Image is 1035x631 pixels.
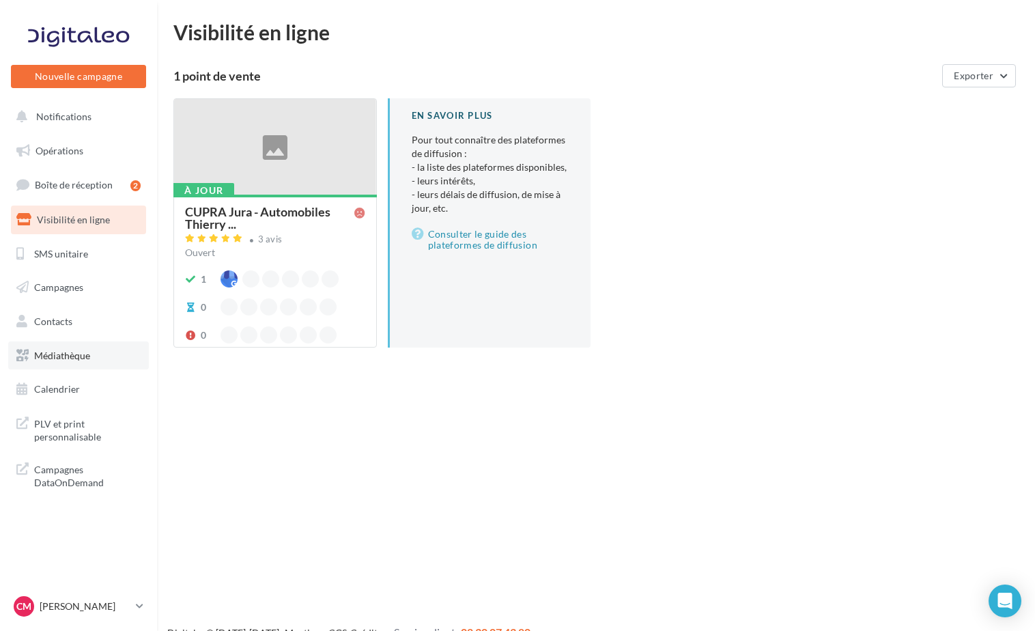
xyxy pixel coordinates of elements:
[173,22,1019,42] div: Visibilité en ligne
[8,170,149,199] a: Boîte de réception2
[185,232,365,249] a: 3 avis
[8,240,149,268] a: SMS unitaire
[34,350,90,361] span: Médiathèque
[185,206,354,230] span: CUPRA Jura - Automobiles Thierry ...
[34,460,141,490] span: Campagnes DataOnDemand
[412,188,569,215] li: - leurs délais de diffusion, de mise à jour, etc.
[258,235,283,244] div: 3 avis
[34,383,80,395] span: Calendrier
[173,70,937,82] div: 1 point de vente
[942,64,1016,87] button: Exporter
[201,272,206,286] div: 1
[8,307,149,336] a: Contacts
[8,137,149,165] a: Opérations
[8,455,149,495] a: Campagnes DataOnDemand
[130,180,141,191] div: 2
[173,183,234,198] div: À jour
[954,70,993,81] span: Exporter
[412,133,569,215] p: Pour tout connaître des plateformes de diffusion :
[34,315,72,327] span: Contacts
[8,102,143,131] button: Notifications
[185,247,215,258] span: Ouvert
[34,281,83,293] span: Campagnes
[412,174,569,188] li: - leurs intérêts,
[40,600,130,613] p: [PERSON_NAME]
[35,179,113,191] span: Boîte de réception
[34,415,141,444] span: PLV et print personnalisable
[201,300,206,314] div: 0
[412,109,569,122] div: En savoir plus
[37,214,110,225] span: Visibilité en ligne
[8,375,149,404] a: Calendrier
[8,206,149,234] a: Visibilité en ligne
[412,226,569,253] a: Consulter le guide des plateformes de diffusion
[34,247,88,259] span: SMS unitaire
[412,160,569,174] li: - la liste des plateformes disponibles,
[11,593,146,619] a: CM [PERSON_NAME]
[8,341,149,370] a: Médiathèque
[36,111,91,122] span: Notifications
[16,600,31,613] span: CM
[201,328,206,342] div: 0
[11,65,146,88] button: Nouvelle campagne
[8,273,149,302] a: Campagnes
[989,585,1021,617] div: Open Intercom Messenger
[8,409,149,449] a: PLV et print personnalisable
[36,145,83,156] span: Opérations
